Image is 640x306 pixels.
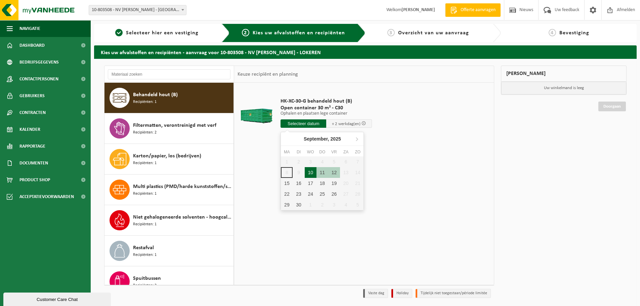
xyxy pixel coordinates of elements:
div: 11 [316,167,328,178]
button: Multi plastics (PMD/harde kunststoffen/spanbanden/EPS/folie naturel/folie gemengd) Recipiënten: 1 [104,175,234,205]
span: Behandeld hout (B) [133,91,178,99]
div: 22 [281,189,293,199]
div: za [340,149,352,155]
p: Ophalen en plaatsen lege container [281,111,372,116]
div: 25 [316,189,328,199]
span: Acceptatievoorwaarden [19,188,74,205]
li: Holiday [391,289,412,298]
span: Recipiënten: 1 [133,160,157,166]
div: vr [328,149,340,155]
button: Niet gehalogeneerde solventen - hoogcalorisch in 200lt-vat Recipiënten: 1 [104,205,234,236]
button: Restafval Recipiënten: 1 [104,236,234,266]
li: Vaste dag [363,289,388,298]
li: Tijdelijk niet toegestaan/période limitée [416,289,491,298]
span: Niet gehalogeneerde solventen - hoogcalorisch in 200lt-vat [133,213,232,221]
span: Gebruikers [19,87,45,104]
a: 1Selecteer hier een vestiging [97,29,216,37]
i: 2025 [331,137,341,141]
span: 2 [242,29,249,36]
span: 1 [115,29,123,36]
button: Filtermatten, verontreinigd met verf Recipiënten: 2 [104,113,234,144]
div: 23 [293,189,304,199]
span: Bedrijfsgegevens [19,54,59,71]
span: Offerte aanvragen [459,7,497,13]
span: Overzicht van uw aanvraag [398,30,469,36]
div: 16 [293,178,304,189]
span: HK-XC-30-G behandeld hout (B) [281,98,372,105]
span: Kies uw afvalstoffen en recipiënten [253,30,345,36]
span: Karton/papier, los (bedrijven) [133,152,201,160]
span: Selecteer hier een vestiging [126,30,199,36]
span: Documenten [19,155,48,171]
div: 18 [316,178,328,189]
span: + 2 werkdag(en) [332,122,360,126]
span: 4 [549,29,556,36]
div: 19 [328,178,340,189]
div: 2 [316,199,328,210]
p: Uw winkelmand is leeg [501,82,626,94]
span: Spuitbussen [133,274,161,282]
div: Keuze recipiënt en planning [234,66,301,83]
a: Doorgaan [598,102,626,111]
span: Recipiënten: 2 [133,129,157,136]
span: Multi plastics (PMD/harde kunststoffen/spanbanden/EPS/folie naturel/folie gemengd) [133,183,232,191]
span: Dashboard [19,37,45,54]
input: Selecteer datum [281,119,326,128]
span: Recipiënten: 1 [133,221,157,228]
span: Recipiënten: 2 [133,282,157,289]
div: [PERSON_NAME] [501,66,627,82]
div: 3 [328,199,340,210]
span: Rapportage [19,138,45,155]
span: Restafval [133,244,154,252]
div: 17 [305,178,316,189]
h2: Kies uw afvalstoffen en recipiënten - aanvraag voor 10-803508 - NV [PERSON_NAME] - LOKEREN [94,45,637,59]
div: ma [281,149,293,155]
button: Karton/papier, los (bedrijven) Recipiënten: 1 [104,144,234,175]
span: Recipiënten: 1 [133,191,157,197]
span: Contactpersonen [19,71,58,87]
a: Offerte aanvragen [445,3,501,17]
div: do [316,149,328,155]
div: di [293,149,304,155]
div: September, [301,133,344,144]
span: Open container 30 m³ - C30 [281,105,372,111]
input: Materiaal zoeken [108,69,230,79]
span: Bevestiging [559,30,589,36]
span: Recipiënten: 1 [133,252,157,258]
span: Kalender [19,121,40,138]
span: Product Shop [19,171,50,188]
div: 26 [328,189,340,199]
div: 24 [305,189,316,199]
strong: [PERSON_NAME] [401,7,435,12]
div: 1 [305,199,316,210]
div: 29 [281,199,293,210]
iframe: chat widget [3,291,112,306]
span: Recipiënten: 1 [133,99,157,105]
span: Navigatie [19,20,40,37]
span: 10-803508 - NV ANDRE DE WITTE - LOKEREN [89,5,186,15]
div: zo [352,149,364,155]
div: 12 [328,167,340,178]
span: 3 [387,29,395,36]
div: wo [305,149,316,155]
div: 15 [281,178,293,189]
div: 10 [305,167,316,178]
button: Behandeld hout (B) Recipiënten: 1 [104,83,234,113]
div: 30 [293,199,304,210]
span: Filtermatten, verontreinigd met verf [133,121,216,129]
span: Contracten [19,104,46,121]
button: Spuitbussen Recipiënten: 2 [104,266,234,297]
